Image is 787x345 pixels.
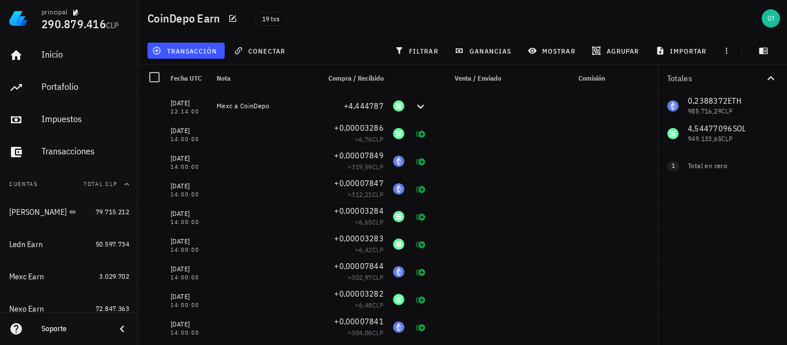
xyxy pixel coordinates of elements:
[147,43,225,59] button: transacción
[171,137,207,142] div: 14:00:00
[355,218,384,226] span: ≈
[217,74,230,82] span: Nota
[334,178,384,188] span: +0,00007847
[171,319,207,330] div: [DATE]
[594,46,639,55] span: agrupar
[171,219,207,225] div: 14:00:00
[359,245,372,254] span: 6,42
[41,7,68,17] div: principal
[393,128,404,139] div: SOL-icon
[217,101,310,111] div: Mexc a CoinDepo
[171,74,202,82] span: Fecha UTC
[372,190,384,199] span: CLP
[355,301,384,309] span: ≈
[527,65,610,92] div: Comisión
[372,218,384,226] span: CLP
[393,156,404,167] div: ETH-icon
[171,236,207,247] div: [DATE]
[658,46,707,55] span: importar
[347,273,384,282] span: ≈
[96,304,129,313] span: 72.847.363
[5,198,134,226] a: [PERSON_NAME] 79.715.212
[355,245,384,254] span: ≈
[762,9,780,28] div: avatar
[372,135,384,143] span: CLP
[372,245,384,254] span: CLP
[390,43,445,59] button: filtrar
[171,97,207,109] div: [DATE]
[578,74,605,82] span: Comisión
[5,106,134,134] a: Impuestos
[9,207,67,217] div: [PERSON_NAME]
[355,135,384,143] span: ≈
[347,190,384,199] span: ≈
[154,46,217,55] span: transacción
[41,146,129,157] div: Transacciones
[393,211,404,222] div: SOL-icon
[9,272,44,282] div: Mexc Earn
[315,65,388,92] div: Compra / Recibido
[334,123,384,133] span: +0,00003286
[334,316,384,327] span: +0,00007841
[229,43,293,59] button: conectar
[334,261,384,271] span: +0,00007844
[5,138,134,166] a: Transacciones
[171,109,207,115] div: 12:14:00
[171,291,207,302] div: [DATE]
[5,170,134,198] button: CuentasTotal CLP
[41,113,129,124] div: Impuestos
[5,230,134,258] a: Ledn Earn 50.597.734
[359,301,372,309] span: 6,48
[347,162,384,171] span: ≈
[262,13,279,25] span: 19 txs
[457,46,511,55] span: ganancias
[9,304,44,314] div: Nexo Earn
[393,183,404,195] div: ETH-icon
[41,49,129,60] div: Inicio
[658,65,787,92] button: Totales
[99,272,129,280] span: 3.029.702
[171,208,207,219] div: [DATE]
[5,263,134,290] a: Mexc Earn 3.029.702
[166,65,212,92] div: Fecha UTC
[171,153,207,164] div: [DATE]
[530,46,576,55] span: mostrar
[212,65,315,92] div: Nota
[41,16,106,32] span: 290.879.416
[5,74,134,101] a: Portafolio
[523,43,582,59] button: mostrar
[397,46,438,55] span: filtrar
[351,328,372,337] span: 304,06
[9,240,43,249] div: Ledn Earn
[432,65,506,92] div: Venta / Enviado
[351,162,372,171] span: 319,59
[171,125,207,137] div: [DATE]
[372,301,384,309] span: CLP
[171,192,207,198] div: 14:00:00
[450,43,519,59] button: ganancias
[334,206,384,216] span: +0,00003284
[650,43,714,59] button: importar
[328,74,384,82] span: Compra / Recibido
[334,289,384,299] span: +0,00003282
[359,135,372,143] span: 6,76
[393,294,404,305] div: SOL-icon
[171,180,207,192] div: [DATE]
[359,218,372,226] span: 6,65
[171,330,207,336] div: 14:00:00
[372,328,384,337] span: CLP
[351,273,372,282] span: 302,97
[393,100,404,112] div: SOL-icon
[5,295,134,323] a: Nexo Earn 72.847.363
[393,238,404,250] div: SOL-icon
[84,180,118,188] span: Total CLP
[393,266,404,278] div: ETH-icon
[171,247,207,253] div: 14:00:00
[171,263,207,275] div: [DATE]
[171,302,207,308] div: 14:00:00
[672,161,675,170] span: 1
[5,41,134,69] a: Inicio
[351,190,372,199] span: 312,21
[171,164,207,170] div: 14:00:00
[96,240,129,248] span: 50.597.734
